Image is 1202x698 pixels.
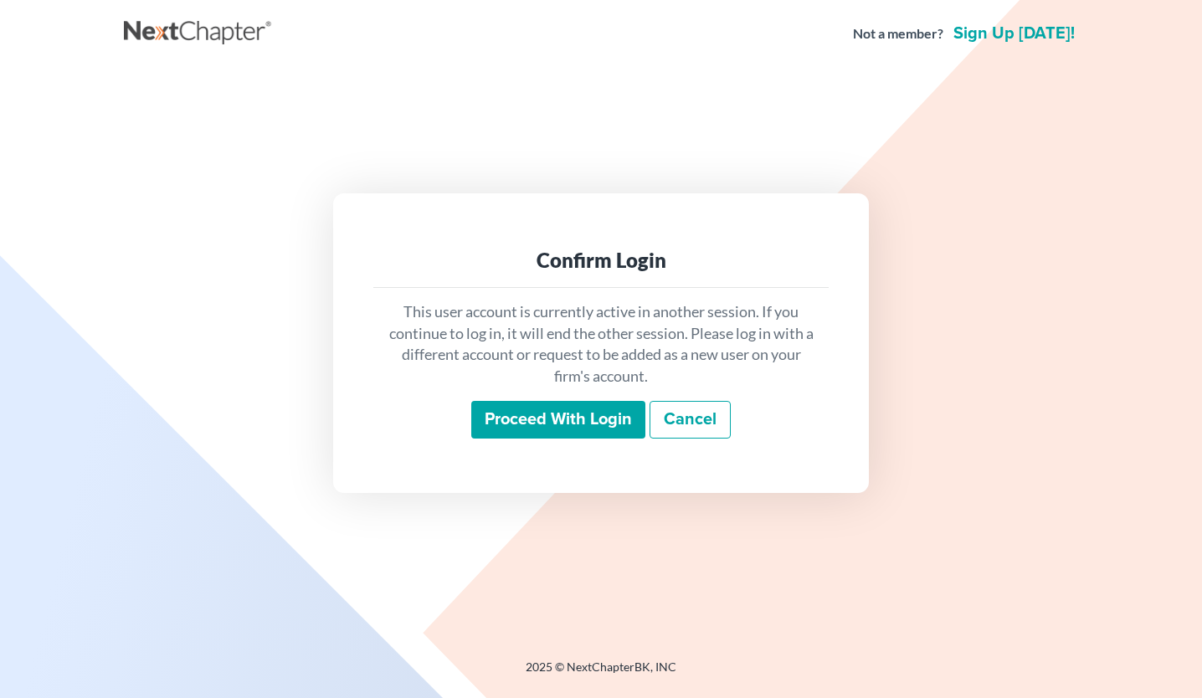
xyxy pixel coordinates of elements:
div: Confirm Login [387,247,815,274]
a: Sign up [DATE]! [950,25,1078,42]
strong: Not a member? [853,24,943,44]
p: This user account is currently active in another session. If you continue to log in, it will end ... [387,301,815,387]
input: Proceed with login [471,401,645,439]
div: 2025 © NextChapterBK, INC [124,659,1078,689]
a: Cancel [650,401,731,439]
